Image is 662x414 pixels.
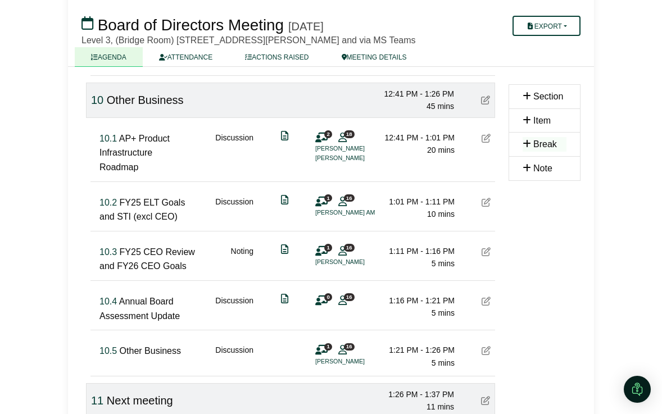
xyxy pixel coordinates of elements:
[344,130,355,138] span: 18
[215,294,253,323] div: Discussion
[99,198,185,222] span: FY25 ELT Goals and STI (excl CEO)
[91,394,103,407] span: Click to fine tune number
[344,293,355,301] span: 16
[315,153,400,163] li: [PERSON_NAME]
[533,139,557,149] span: Break
[513,16,581,36] button: Export
[324,194,332,202] span: 1
[432,259,455,268] span: 5 mins
[215,344,253,369] div: Discussion
[624,376,651,403] div: Open Intercom Messenger
[344,244,355,251] span: 16
[99,297,180,321] span: Annual Board Assessment Update
[99,134,117,143] span: Click to fine tune number
[432,358,455,367] span: 5 mins
[99,134,170,172] span: AP+ Product Infrastructure Roadmap
[99,198,117,207] span: Click to fine tune number
[107,394,173,407] span: Next meeting
[427,145,455,154] span: 20 mins
[376,245,455,257] div: 1:11 PM - 1:16 PM
[215,131,253,175] div: Discussion
[324,293,332,301] span: 0
[315,144,400,153] li: [PERSON_NAME]
[427,210,455,219] span: 10 mins
[143,47,229,67] a: ATTENDANCE
[344,343,355,351] span: 16
[99,297,117,306] span: Click to fine tune number
[376,131,455,144] div: 12:41 PM - 1:01 PM
[107,94,184,106] span: Other Business
[288,20,324,33] div: [DATE]
[99,247,117,257] span: Click to fine tune number
[324,244,332,251] span: 1
[215,195,253,224] div: Discussion
[99,247,195,271] span: FY25 CEO Review and FY26 CEO Goals
[533,163,552,173] span: Note
[99,346,117,356] span: Click to fine tune number
[432,308,455,317] span: 5 mins
[324,130,332,138] span: 2
[231,245,253,274] div: Noting
[533,92,563,101] span: Section
[427,402,454,411] span: 11 mins
[315,208,400,217] li: [PERSON_NAME] AM
[344,194,355,202] span: 16
[315,357,400,366] li: [PERSON_NAME]
[315,257,400,267] li: [PERSON_NAME]
[75,47,143,67] a: AGENDA
[98,16,284,34] span: Board of Directors Meeting
[533,116,551,125] span: Item
[91,94,103,106] span: Click to fine tune number
[375,388,454,401] div: 1:26 PM - 1:37 PM
[376,195,455,208] div: 1:01 PM - 1:11 PM
[81,35,416,45] span: Level 3, (Bridge Room) [STREET_ADDRESS][PERSON_NAME] and via MS Teams
[376,344,455,356] div: 1:21 PM - 1:26 PM
[427,102,454,111] span: 45 mins
[376,294,455,307] div: 1:16 PM - 1:21 PM
[324,343,332,351] span: 1
[325,47,423,67] a: MEETING DETAILS
[375,88,454,100] div: 12:41 PM - 1:26 PM
[229,47,325,67] a: ACTIONS RAISED
[120,346,181,356] span: Other Business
